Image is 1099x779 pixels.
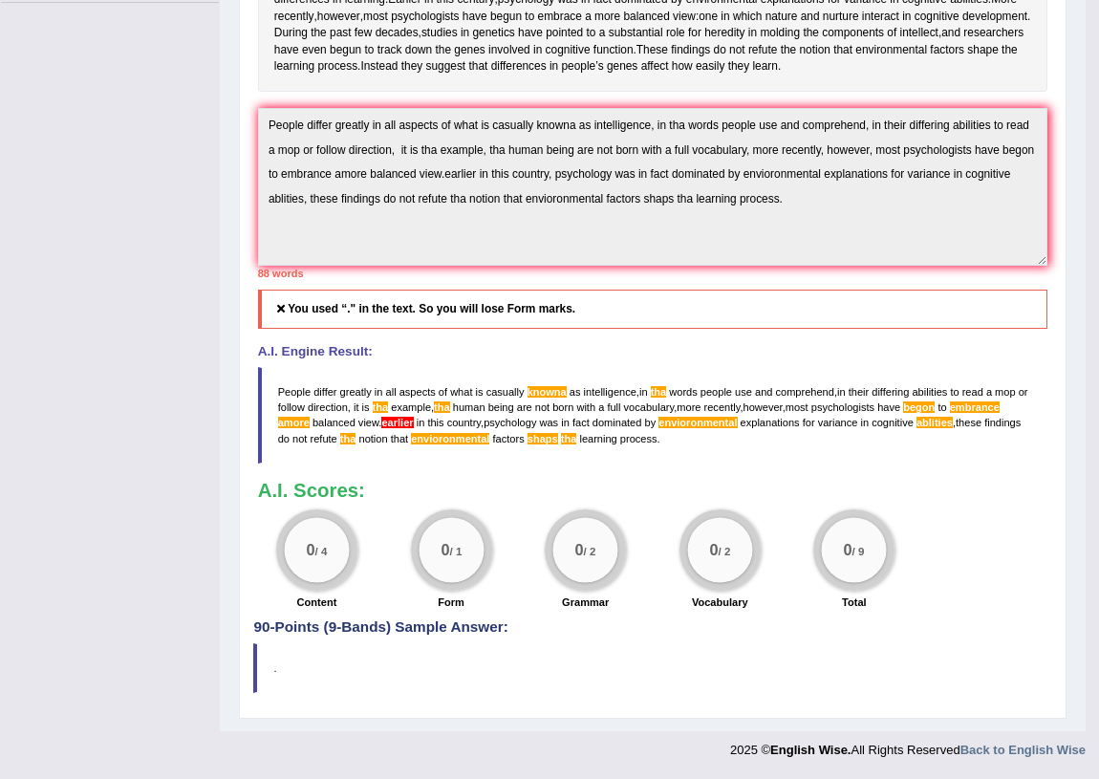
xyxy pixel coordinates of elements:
[253,643,1051,693] blockquote: .
[434,401,450,413] span: Possible spelling mistake found. (did you mean: THA)
[381,417,413,428] span: If a new sentence starts here, add a space and start with an uppercase letter. (did you mean: Ear...
[449,545,462,557] small: / 1
[517,401,532,413] span: are
[278,433,290,444] span: do
[781,42,797,59] span: Click to see word definition
[669,386,697,398] span: words
[258,290,1048,329] h5: You used “." in the text. So you will lose Form marks.
[421,25,458,42] span: Click to see word definition
[673,9,696,26] span: Click to see word definition
[362,401,370,413] span: is
[340,386,372,398] span: greatly
[692,595,748,610] label: Vocabulary
[535,401,549,413] span: not
[671,42,710,59] span: Click to see word definition
[363,9,388,26] span: Click to see word definition
[486,386,525,398] span: casually
[540,417,559,428] span: was
[358,433,387,444] span: notion
[696,58,724,76] span: Click to see word definition
[315,545,328,557] small: / 4
[704,25,744,42] span: Click to see word definition
[308,401,348,413] span: direction
[561,433,577,444] span: Possible spelling mistake found. (did you mean: THA)
[887,25,896,42] span: Click to see word definition
[528,433,558,444] span: Possible spelling mistake found. (did you mean: ships)
[709,541,718,558] big: 0
[607,58,637,76] span: Click to see word definition
[967,42,998,59] span: Click to see word definition
[585,9,592,26] span: Click to see word definition
[700,386,732,398] span: people
[533,42,542,59] span: Click to see word definition
[729,42,745,59] span: Click to see word definition
[849,386,870,398] span: their
[823,9,859,26] span: Click to see word definition
[799,42,830,59] span: Click to see word definition
[852,545,865,557] small: / 9
[258,266,1048,281] div: 88 words
[822,25,884,42] span: Click to see word definition
[469,58,488,76] span: Click to see word definition
[728,58,749,76] span: Click to see word definition
[546,42,591,59] span: Click to see word definition
[718,545,730,557] small: / 2
[399,386,436,398] span: aspects
[748,42,777,59] span: Click to see word definition
[644,417,656,428] span: by
[677,401,700,413] span: more
[609,25,663,42] span: Click to see word definition
[461,25,469,42] span: Click to see word definition
[450,386,472,398] span: what
[755,386,772,398] span: and
[641,58,669,76] span: Click to see word definition
[666,25,685,42] span: Click to see word definition
[844,541,852,558] big: 0
[704,401,741,413] span: recently
[570,386,581,398] span: as
[748,25,757,42] span: Click to see word definition
[699,9,718,26] span: Click to see word definition
[561,417,570,428] span: in
[950,386,959,398] span: to
[730,731,1086,759] div: 2025 © All Rights Reserved
[818,417,858,428] span: variance
[598,401,604,413] span: a
[491,58,547,76] span: Click to see word definition
[1002,42,1018,59] span: Click to see word definition
[528,386,567,398] span: Possible spelling mistake found. (did you mean: known)
[575,541,584,558] big: 0
[903,401,935,413] span: Possible spelling mistake found. (did you mean: began)
[405,42,432,59] span: Click to see word definition
[375,386,383,398] span: in
[274,25,308,42] span: Click to see word definition
[302,42,327,59] span: Click to see word definition
[735,386,752,398] span: use
[995,386,1016,398] span: mop
[360,58,398,76] span: Click to see word definition
[833,42,852,59] span: Click to see word definition
[313,386,336,398] span: differ
[636,42,668,59] span: Click to see word definition
[317,58,357,76] span: Click to see word definition
[801,9,820,26] span: Click to see word definition
[307,541,315,558] big: 0
[714,42,726,59] span: Click to see word definition
[355,25,373,42] span: Click to see word definition
[377,42,402,59] span: Click to see word definition
[837,386,846,398] span: in
[311,25,327,42] span: Click to see word definition
[386,386,397,398] span: all
[292,433,307,444] span: not
[594,9,620,26] span: Click to see word definition
[258,367,1048,464] blockquote: , , , , , , , . , , .
[721,9,729,26] span: Click to see word definition
[930,42,964,59] span: Click to see word definition
[624,401,675,413] span: vocabulary
[278,417,310,428] span: Possible spelling mistake found. (did you mean: more)
[639,386,648,398] span: in
[741,417,800,428] span: explanations
[518,25,543,42] span: Click to see word definition
[473,25,515,42] span: Click to see word definition
[376,25,419,42] span: Click to see word definition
